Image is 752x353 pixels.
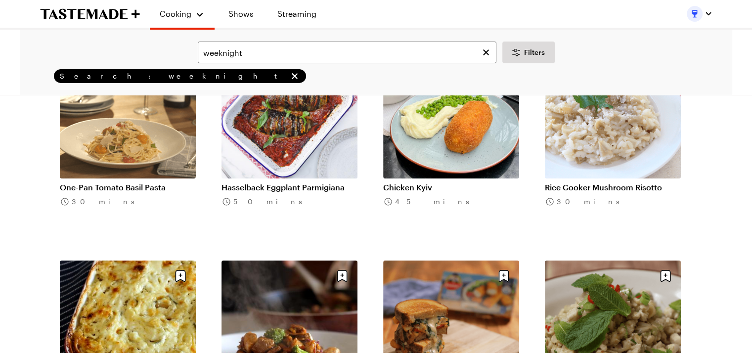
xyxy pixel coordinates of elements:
[687,6,712,22] button: Profile picture
[481,47,491,58] button: Clear search
[289,71,300,82] button: remove Search: weeknight
[171,266,190,285] button: Save recipe
[545,182,681,192] a: Rice Cooker Mushroom Risotto
[502,42,555,63] button: Desktop filters
[198,42,496,63] input: Search for a Recipe
[221,182,357,192] a: Hasselback Eggplant Parmigiana
[383,182,519,192] a: Chicken Kyiv
[160,4,205,24] button: Cooking
[60,72,287,81] span: Search: weeknight
[687,6,703,22] img: Profile picture
[333,266,352,285] button: Save recipe
[524,47,545,57] span: Filters
[494,266,513,285] button: Save recipe
[40,8,140,20] a: To Tastemade Home Page
[160,9,191,18] span: Cooking
[656,266,675,285] button: Save recipe
[60,182,196,192] a: One-Pan Tomato Basil Pasta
